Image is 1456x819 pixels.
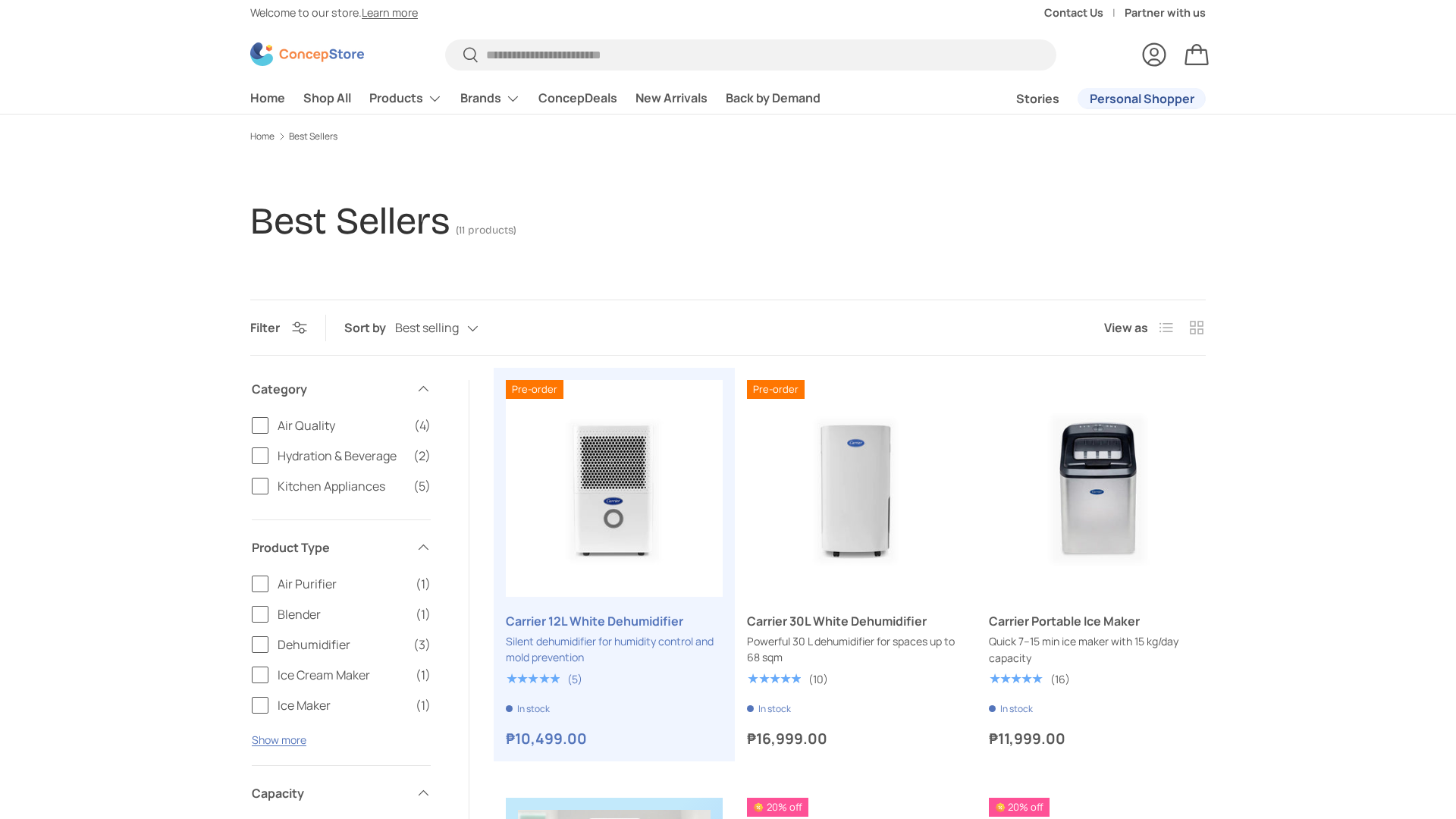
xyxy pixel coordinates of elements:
[413,635,431,654] span: (3)
[369,83,442,114] a: Products
[416,575,431,593] span: (1)
[416,605,431,623] span: (1)
[506,380,723,597] img: carrier-dehumidifier-12-liter-full-view-concepstore
[278,416,405,435] span: Air Quality
[506,380,563,399] span: Pre-order
[456,224,516,237] span: (11 products)
[747,798,808,817] span: 20% off
[413,447,431,465] span: (2)
[252,538,406,557] span: Product Type
[252,362,431,416] summary: Category
[1044,5,1125,21] a: Contact Us
[250,199,450,243] h1: Best Sellers
[250,5,418,21] p: Welcome to our store.
[250,319,280,336] span: Filter
[1125,5,1206,21] a: Partner with us
[395,321,459,335] span: Best selling
[278,575,406,593] span: Air Purifier
[980,83,1206,114] nav: Secondary
[538,83,617,113] a: ConcepDeals
[278,696,406,714] span: Ice Maker
[726,83,821,113] a: Back by Demand
[250,132,275,141] a: Home
[278,605,406,623] span: Blender
[250,83,285,113] a: Home
[413,477,431,495] span: (5)
[506,613,683,629] a: Carrier 12L White Dehumidifier
[416,666,431,684] span: (1)
[344,318,395,337] label: Sort by
[451,83,529,114] summary: Brands
[989,380,1206,597] img: carrier-ice-maker-full-view-concepstore
[747,380,805,399] span: Pre-order
[250,130,1206,143] nav: Breadcrumbs
[278,635,404,654] span: Dehumidifier
[460,83,520,114] a: Brands
[252,520,431,575] summary: Product Type
[747,380,964,597] img: carrier-dehumidifier-30-liter-full-view-concepstore
[360,83,451,114] summary: Products
[506,380,723,597] a: Carrier 12L White Dehumidifier
[989,380,1206,597] a: Carrier Portable Ice Maker
[252,733,306,747] button: Show more
[416,696,431,714] span: (1)
[747,380,964,597] a: Carrier 30L White Dehumidifier
[278,477,404,495] span: Kitchen Appliances
[278,447,404,465] span: Hydration & Beverage
[1104,318,1148,337] span: View as
[635,83,708,113] a: New Arrivals
[250,83,821,114] nav: Primary
[1078,88,1206,109] a: Personal Shopper
[250,42,364,66] img: ConcepStore
[1016,84,1059,114] a: Stories
[989,613,1140,629] a: Carrier Portable Ice Maker
[395,315,509,342] button: Best selling
[303,83,351,113] a: Shop All
[252,784,406,802] span: Capacity
[278,666,406,684] span: Ice Cream Maker
[289,132,337,141] a: Best Sellers
[747,613,927,629] a: Carrier 30L White Dehumidifier
[252,380,406,398] span: Category
[414,416,431,435] span: (4)
[1090,93,1194,105] span: Personal Shopper
[362,5,418,20] a: Learn more
[989,798,1050,817] span: 20% off
[250,319,307,336] button: Filter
